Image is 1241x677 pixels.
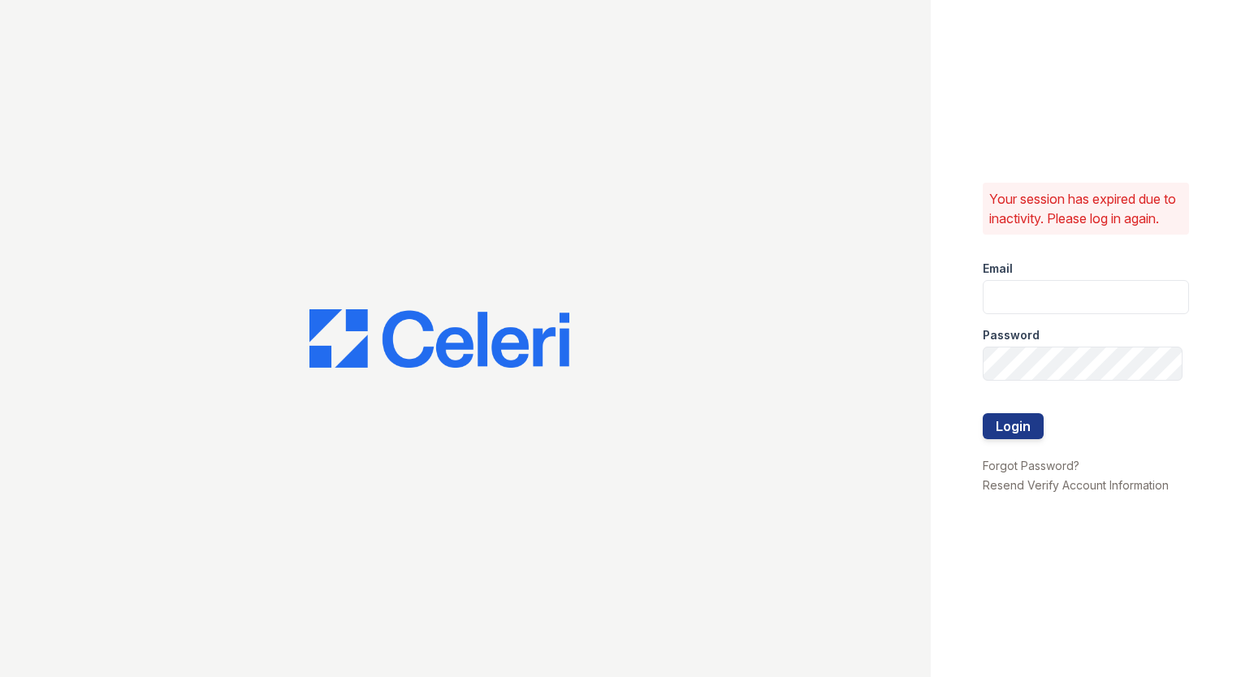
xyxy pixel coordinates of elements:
label: Password [983,327,1040,343]
label: Email [983,261,1013,277]
a: Forgot Password? [983,459,1079,472]
button: Login [983,413,1044,439]
p: Your session has expired due to inactivity. Please log in again. [989,189,1183,228]
img: CE_Logo_Blue-a8612792a0a2168367f1c8372b55b34899dd931a85d93a1a3d3e32e68fde9ad4.png [309,309,569,368]
a: Resend Verify Account Information [983,478,1169,492]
